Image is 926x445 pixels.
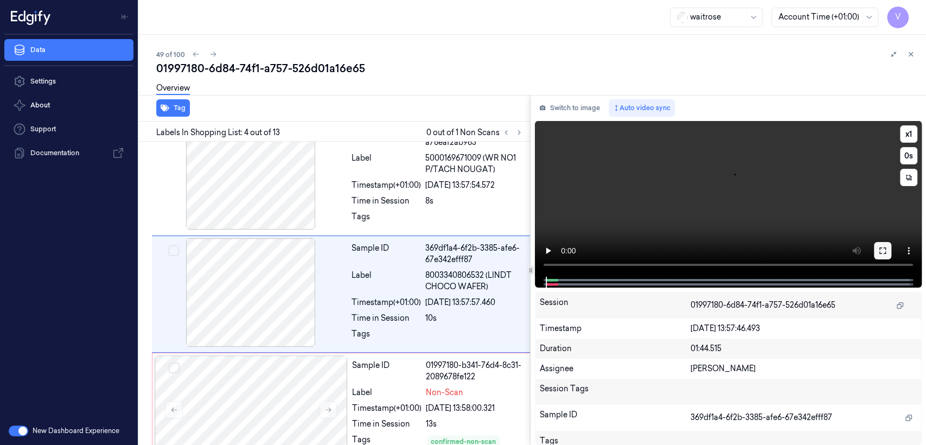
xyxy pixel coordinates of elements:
[352,297,421,308] div: Timestamp (+01:00)
[425,313,527,324] div: 10s
[168,245,179,256] button: Select row
[425,195,527,207] div: 8s
[425,152,527,175] span: 5000169671009 (WR NO1 P/TACH NOUGAT)
[540,409,691,427] div: Sample ID
[156,50,185,59] span: 49 of 100
[352,243,421,265] div: Sample ID
[352,180,421,191] div: Timestamp (+01:00)
[426,403,527,414] div: [DATE] 13:58:00.321
[535,99,604,117] button: Switch to image
[425,297,527,308] div: [DATE] 13:57:57.460
[540,297,691,314] div: Session
[691,300,835,311] span: 01997180-6d84-74f1-a757-526d01a16e65
[352,270,421,293] div: Label
[352,328,421,346] div: Tags
[691,412,832,423] span: 369df1a4-6f2b-3385-afe6-67e342efff87
[425,180,527,191] div: [DATE] 13:57:54.572
[540,343,691,354] div: Duration
[169,363,180,373] button: Select row
[352,418,422,430] div: Time in Session
[4,71,133,92] a: Settings
[116,8,133,26] button: Toggle Navigation
[540,383,691,400] div: Session Tags
[352,313,421,324] div: Time in Session
[426,126,526,139] span: 0 out of 1 Non Scans
[887,7,909,28] button: V
[900,125,917,143] button: x1
[4,118,133,140] a: Support
[156,61,917,76] div: 01997180-6d84-74f1-a757-526d01a16e65
[352,152,421,175] div: Label
[352,360,422,383] div: Sample ID
[156,127,280,138] span: Labels In Shopping List: 4 out of 13
[426,360,527,383] div: 01997180-b341-76d4-8c31-2089678fe122
[156,82,190,95] a: Overview
[4,39,133,61] a: Data
[352,387,422,398] div: Label
[426,418,527,430] div: 13s
[425,243,527,265] div: 369df1a4-6f2b-3385-afe6-67e342efff87
[691,323,917,334] div: [DATE] 13:57:46.493
[352,195,421,207] div: Time in Session
[352,403,422,414] div: Timestamp (+01:00)
[691,363,917,374] div: [PERSON_NAME]
[900,147,917,164] button: 0s
[609,99,675,117] button: Auto video sync
[156,99,190,117] button: Tag
[4,142,133,164] a: Documentation
[540,323,691,334] div: Timestamp
[540,363,691,374] div: Assignee
[352,211,421,228] div: Tags
[691,343,917,354] div: 01:44.515
[425,270,527,293] span: 8003340806532 (LINDT CHOCO WAFER)
[4,94,133,116] button: About
[426,387,463,398] span: Non-Scan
